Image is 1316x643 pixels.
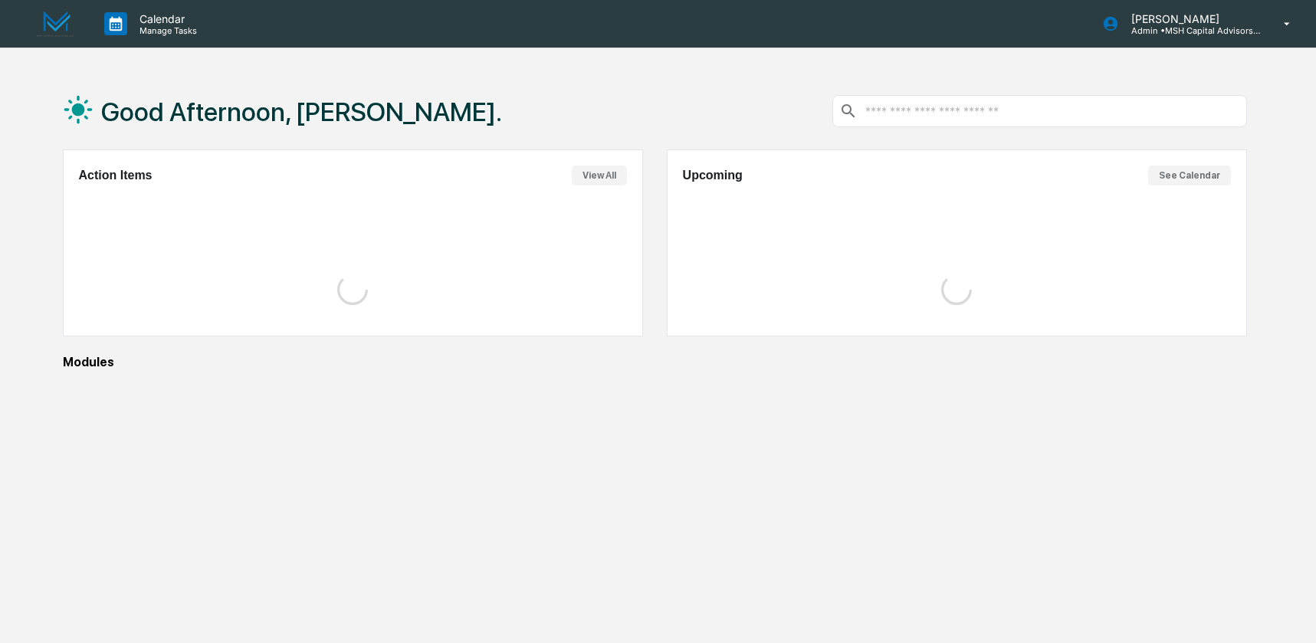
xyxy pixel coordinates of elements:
[127,12,205,25] p: Calendar
[101,97,502,127] h1: Good Afternoon, [PERSON_NAME].
[572,166,627,185] button: View All
[1119,25,1262,36] p: Admin • MSH Capital Advisors LLC - RIA
[79,169,153,182] h2: Action Items
[37,11,74,38] img: logo
[683,169,743,182] h2: Upcoming
[63,355,1247,369] div: Modules
[127,25,205,36] p: Manage Tasks
[1148,166,1231,185] button: See Calendar
[1119,12,1262,25] p: [PERSON_NAME]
